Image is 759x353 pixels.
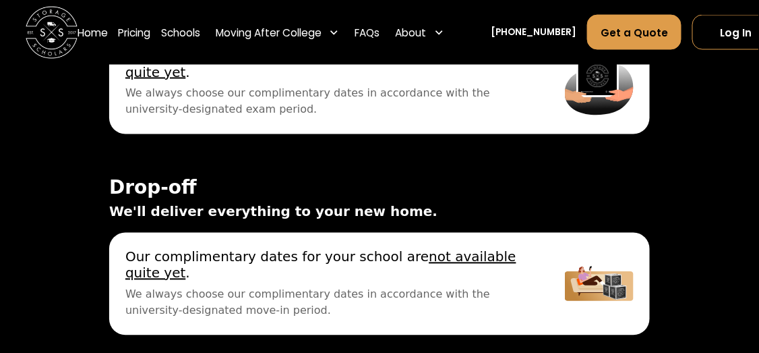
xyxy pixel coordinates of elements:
a: FAQs [355,14,380,51]
a: Get a Quote [587,15,681,50]
a: Pricing [118,14,150,51]
div: Moving After College [216,24,322,40]
a: Home [78,14,108,51]
div: About [396,24,427,40]
span: We always choose our complimentary dates in accordance with the university-designated exam period. [125,86,533,118]
span: We'll deliver everything to your new home. [109,202,650,222]
div: Moving After College [210,14,344,51]
a: [PHONE_NUMBER] [491,26,577,39]
span: Drop-off [109,178,650,199]
span: We always choose our complimentary dates in accordance with the university-designated move-in per... [125,287,533,319]
a: home [26,7,78,59]
u: not available quite yet [125,249,516,281]
img: Storage Scholars main logo [26,7,78,59]
img: Delivery Image [565,249,634,319]
div: About [390,14,450,51]
a: Schools [161,14,200,51]
img: Pickup Image [565,48,634,118]
span: Our complimentary dates for your school are . [125,249,533,281]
